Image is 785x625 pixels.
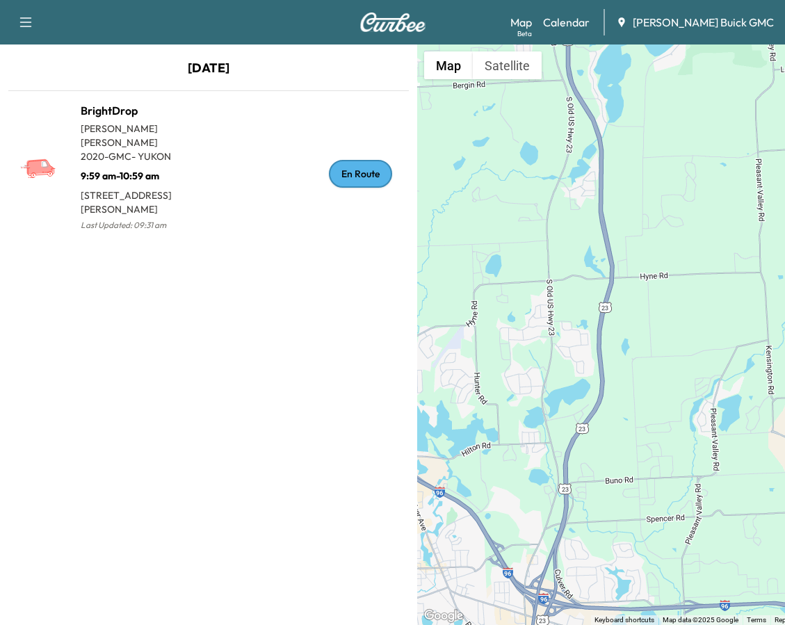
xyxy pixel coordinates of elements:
button: Show street map [424,51,473,79]
a: MapBeta [510,14,532,31]
p: 9:59 am - 10:59 am [81,163,209,183]
div: Beta [517,29,532,39]
button: Keyboard shortcuts [594,615,654,625]
p: Last Updated: 09:31 am [81,216,209,234]
span: Map data ©2025 Google [663,616,738,624]
a: Terms [747,616,766,624]
p: [STREET_ADDRESS][PERSON_NAME] [81,183,209,216]
img: Google [421,607,467,625]
div: En Route [329,160,392,188]
span: [PERSON_NAME] Buick GMC [633,14,774,31]
button: Show satellite imagery [473,51,542,79]
a: Calendar [543,14,590,31]
img: Curbee Logo [359,13,426,32]
p: [PERSON_NAME] [PERSON_NAME] [81,122,209,149]
p: 2020 - GMC - YUKON [81,149,209,163]
h1: BrightDrop [81,102,209,119]
a: Open this area in Google Maps (opens a new window) [421,607,467,625]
